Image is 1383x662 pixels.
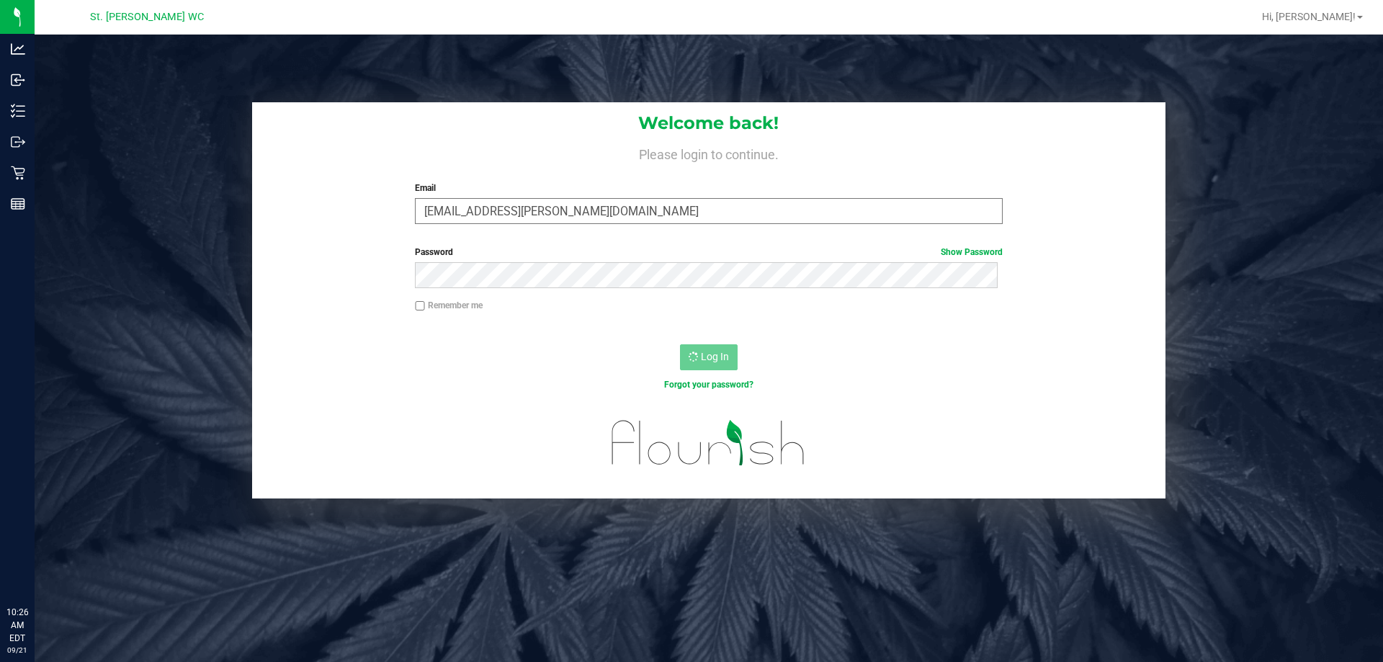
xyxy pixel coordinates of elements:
[11,197,25,211] inline-svg: Reports
[594,406,823,480] img: flourish_logo.svg
[6,606,28,645] p: 10:26 AM EDT
[415,301,425,311] input: Remember me
[11,42,25,56] inline-svg: Analytics
[252,144,1165,161] h4: Please login to continue.
[415,182,1002,194] label: Email
[941,247,1003,257] a: Show Password
[252,114,1165,133] h1: Welcome back!
[11,73,25,87] inline-svg: Inbound
[11,135,25,149] inline-svg: Outbound
[11,166,25,180] inline-svg: Retail
[415,299,483,312] label: Remember me
[1262,11,1356,22] span: Hi, [PERSON_NAME]!
[701,351,729,362] span: Log In
[680,344,738,370] button: Log In
[90,11,204,23] span: St. [PERSON_NAME] WC
[415,247,453,257] span: Password
[6,645,28,656] p: 09/21
[664,380,753,390] a: Forgot your password?
[11,104,25,118] inline-svg: Inventory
